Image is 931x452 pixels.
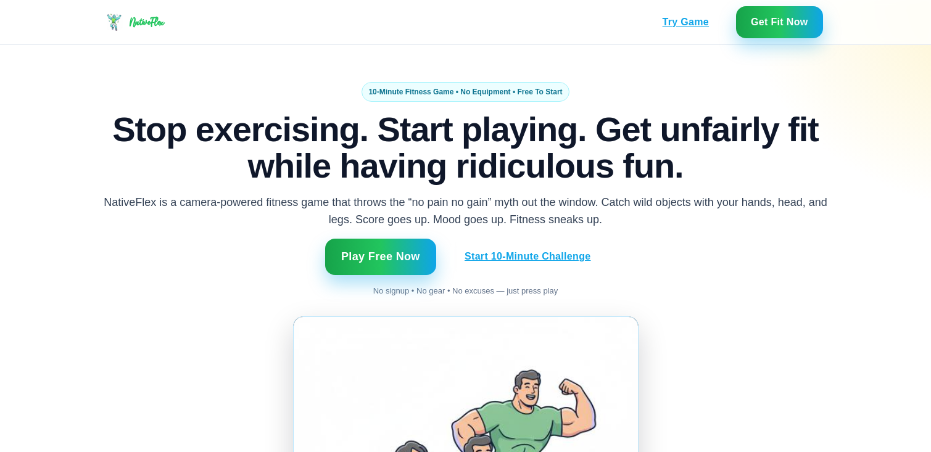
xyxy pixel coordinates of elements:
[373,285,558,297] div: No signup • No gear • No excuses — just press play
[325,238,437,275] button: Play Free Now
[106,14,123,31] img: NativeFlex
[449,240,606,273] button: Start 10‑Minute Challenge
[362,82,569,102] div: 10-Minute Fitness Game • No Equipment • Free To Start
[736,6,822,38] button: Get Fit Now
[96,112,836,184] h1: Stop exercising. Start playing. Get unfairly fit while having ridiculous fun.
[96,194,836,229] p: NativeFlex is a camera‑powered fitness game that throws the “no pain no gain” myth out the window...
[648,6,724,38] button: Try Game
[129,15,164,30] span: NativeFlex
